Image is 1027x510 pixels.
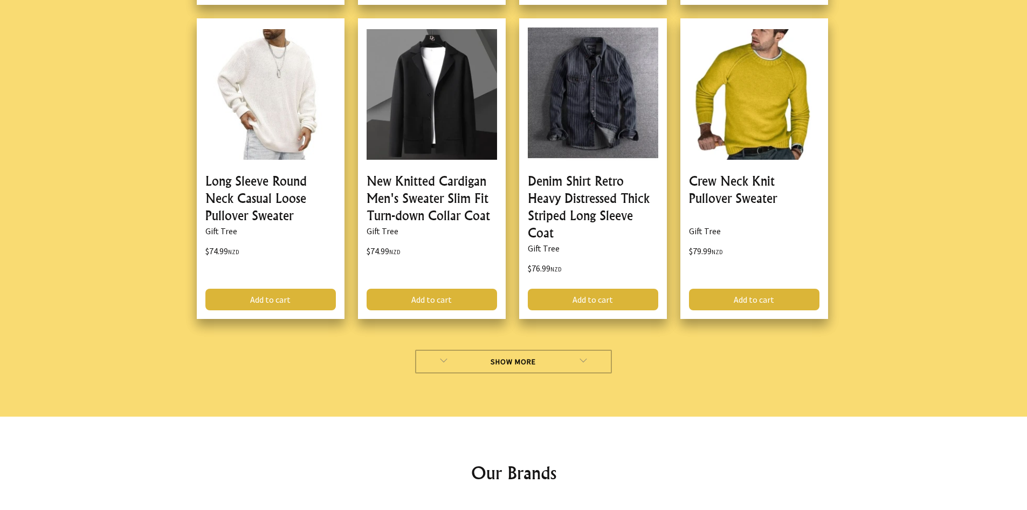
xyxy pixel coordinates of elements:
[367,289,497,310] a: Add to cart
[528,289,658,310] a: Add to cart
[415,350,612,373] a: Show More
[195,460,833,486] h2: Our Brands
[205,289,336,310] a: Add to cart
[689,289,819,310] a: Add to cart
